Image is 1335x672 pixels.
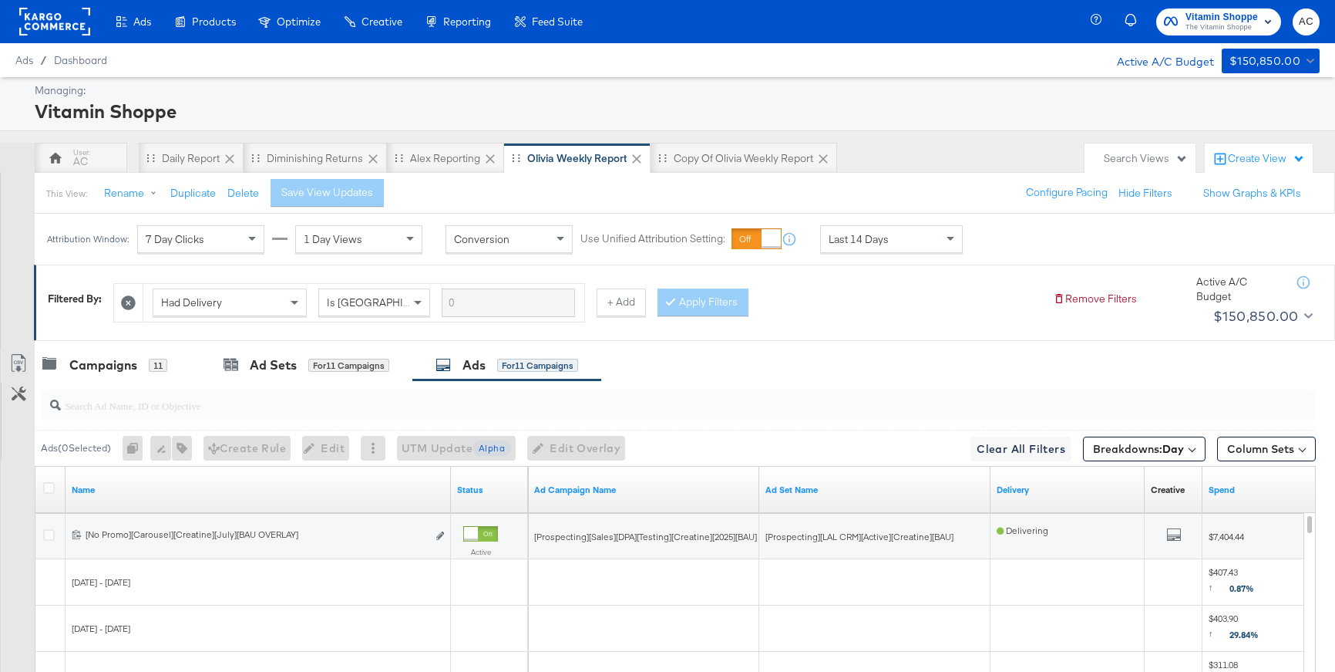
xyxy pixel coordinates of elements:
a: Dashboard [54,54,107,66]
div: $150,850.00 [1229,52,1300,71]
span: $7,404.44 [1209,532,1317,543]
span: ↑ [1209,627,1229,639]
span: 0.87% [1229,583,1266,594]
div: for 11 Campaigns [308,359,389,373]
div: Filtered By: [48,292,102,306]
span: ↑ [1209,581,1229,593]
span: Vitamin Shoppe [1185,9,1258,25]
div: $150,850.00 [1213,305,1298,328]
div: Campaigns [69,356,137,374]
button: Show Graphs & KPIs [1203,186,1301,201]
span: 29.84% [1229,629,1270,640]
button: Vitamin ShoppeThe Vitamin Shoppe [1156,8,1281,35]
div: Diminishing Returns [267,151,363,166]
span: Optimize [277,15,321,28]
div: AC [73,154,88,169]
div: Managing: [35,83,1316,98]
a: Shows the current state of your Ad. [457,485,522,497]
a: Ad Name. [72,485,445,497]
button: + Add [597,289,646,316]
div: Drag to reorder tab [658,154,667,162]
div: 0 [123,436,150,461]
div: Drag to reorder tab [146,154,155,162]
div: Copy of Olivia Weekly Report [674,151,813,166]
input: Search Ad Name, ID or Objective [61,384,1200,414]
span: Conversion [454,232,509,246]
button: Remove Filters [1053,292,1137,306]
button: Delete [227,186,259,201]
div: Ad Sets [250,356,297,374]
span: Creative [361,15,402,28]
span: [Prospecting][Sales][DPA][Testing][Creatine][2025][BAU] [534,532,757,543]
b: Day [1162,442,1184,456]
a: Reflects the ability of your Ad to achieve delivery. [997,485,1138,497]
div: Creative [1151,485,1185,497]
div: Search Views [1104,151,1188,166]
div: Ads [462,356,486,374]
span: Products [192,15,236,28]
span: Is [GEOGRAPHIC_DATA] [327,295,445,309]
span: $407.43 [1209,567,1317,599]
label: Active [463,547,498,557]
a: Shows the creative associated with your ad. [1151,485,1185,497]
button: $150,850.00 [1222,49,1320,73]
div: Alex Reporting [410,151,480,166]
div: Drag to reorder tab [512,154,520,162]
div: [No Promo][Carousel][Creatine][July][BAU OVERLAY] [86,529,427,542]
span: The Vitamin Shoppe [1185,22,1258,34]
div: Active A/C Budget [1101,49,1214,72]
div: 11 [149,359,167,373]
a: Your Ad Set name. [765,485,984,497]
label: Use Unified Attribution Setting: [580,232,725,247]
button: AC [1293,8,1320,35]
button: Rename [93,180,173,208]
div: Olivia Weekly Report [527,151,627,166]
div: This View: [46,187,87,200]
button: Column Sets [1217,437,1316,461]
span: Ads [133,15,151,28]
div: for 11 Campaigns [497,359,578,373]
span: 1 Day Views [304,232,362,246]
div: Drag to reorder tab [395,154,403,162]
div: Vitamin Shoppe [35,98,1316,124]
div: Create View [1228,151,1305,167]
span: Had Delivery [161,295,222,309]
input: Enter a search term [442,289,575,317]
span: [DATE] - [DATE] [72,623,130,635]
button: Hide Filters [1118,186,1172,201]
span: Feed Suite [532,15,583,28]
span: [Prospecting][LAL CRM][Active][Creatine][BAU] [765,532,953,543]
button: Configure Pacing [1015,179,1118,207]
span: [DATE] - [DATE] [72,577,130,589]
button: Breakdowns:Day [1083,437,1206,461]
span: AC [1299,13,1313,31]
button: Clear All Filters [970,437,1071,461]
span: Delivering [997,525,1048,537]
a: Name of Campaign this Ad belongs to. [534,485,753,497]
span: Breakdowns: [1093,441,1184,457]
div: Drag to reorder tab [251,154,260,162]
button: Duplicate [170,186,216,201]
span: Clear All Filters [977,440,1065,459]
span: 7 Day Clicks [146,232,204,246]
div: Active A/C Budget [1196,275,1281,303]
span: Last 14 Days [829,232,889,246]
span: Ads [15,54,33,66]
div: Ads ( 0 Selected) [41,441,111,455]
div: Daily Report [162,151,220,166]
div: Attribution Window: [46,234,129,245]
span: Reporting [443,15,491,28]
button: $150,850.00 [1207,304,1316,329]
span: $403.90 [1209,613,1317,645]
span: / [33,54,54,66]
